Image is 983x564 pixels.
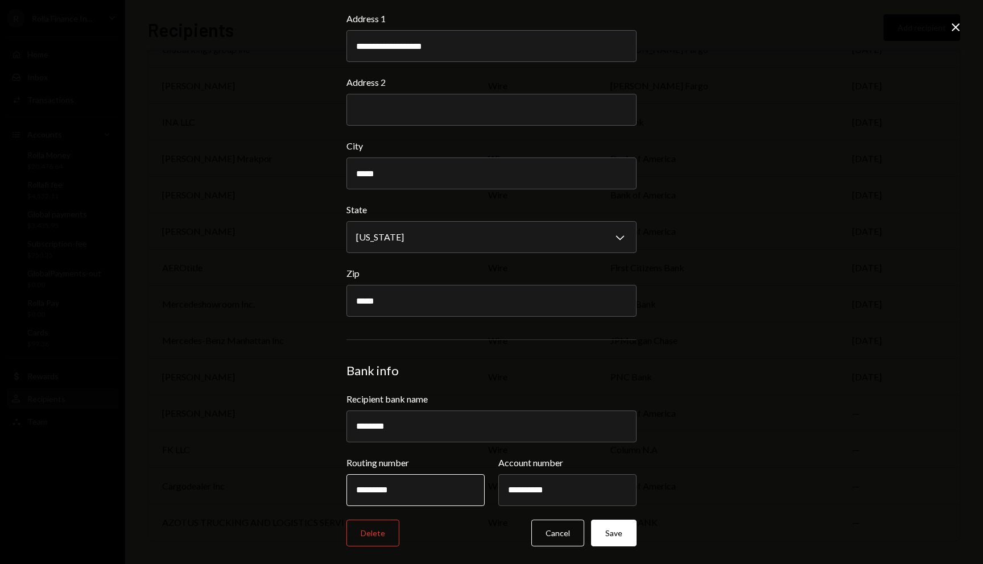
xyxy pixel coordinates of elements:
button: Save [591,520,637,546]
div: Bank info [346,363,637,379]
label: Routing number [346,456,485,470]
label: Address 1 [346,12,637,26]
label: City [346,139,637,153]
button: State [346,221,637,253]
label: State [346,203,637,217]
label: Zip [346,267,637,280]
label: Recipient bank name [346,392,637,406]
button: Cancel [531,520,584,546]
label: Account number [498,456,637,470]
label: Address 2 [346,76,637,89]
button: Delete [346,520,399,546]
